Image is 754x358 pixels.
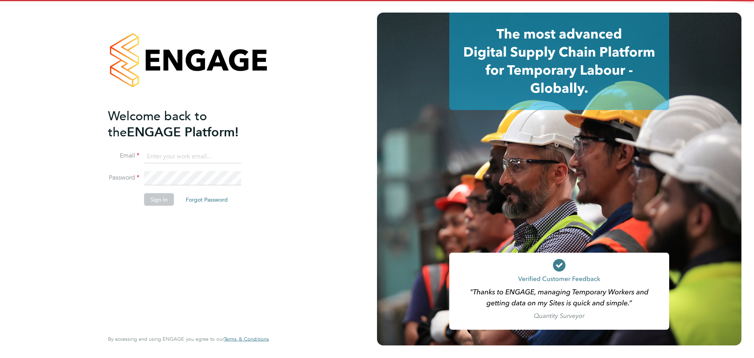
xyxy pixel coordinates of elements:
span: By accessing and using ENGAGE you agree to our [108,336,269,342]
button: Sign In [144,193,174,206]
a: Terms & Conditions [224,336,269,342]
label: Email [108,152,139,160]
h2: ENGAGE Platform! [108,108,261,140]
span: Welcome back to the [108,108,207,140]
button: Forgot Password [179,193,234,206]
input: Enter your work email... [144,149,241,163]
label: Password [108,174,139,182]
